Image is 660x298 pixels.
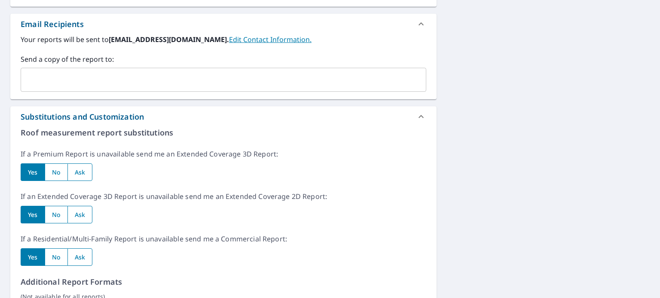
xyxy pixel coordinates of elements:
[10,106,437,127] div: Substitutions and Customization
[21,191,426,202] p: If an Extended Coverage 3D Report is unavailable send me an Extended Coverage 2D Report:
[21,234,426,244] p: If a Residential/Multi-Family Report is unavailable send me a Commercial Report:
[21,149,426,159] p: If a Premium Report is unavailable send me an Extended Coverage 3D Report:
[21,34,426,45] label: Your reports will be sent to
[21,54,426,64] label: Send a copy of the report to:
[21,276,426,288] p: Additional Report Formats
[229,35,312,44] a: EditContactInfo
[21,127,426,138] p: Roof measurement report substitutions
[21,18,84,30] div: Email Recipients
[10,14,437,34] div: Email Recipients
[21,111,144,123] div: Substitutions and Customization
[109,35,229,44] b: [EMAIL_ADDRESS][DOMAIN_NAME].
